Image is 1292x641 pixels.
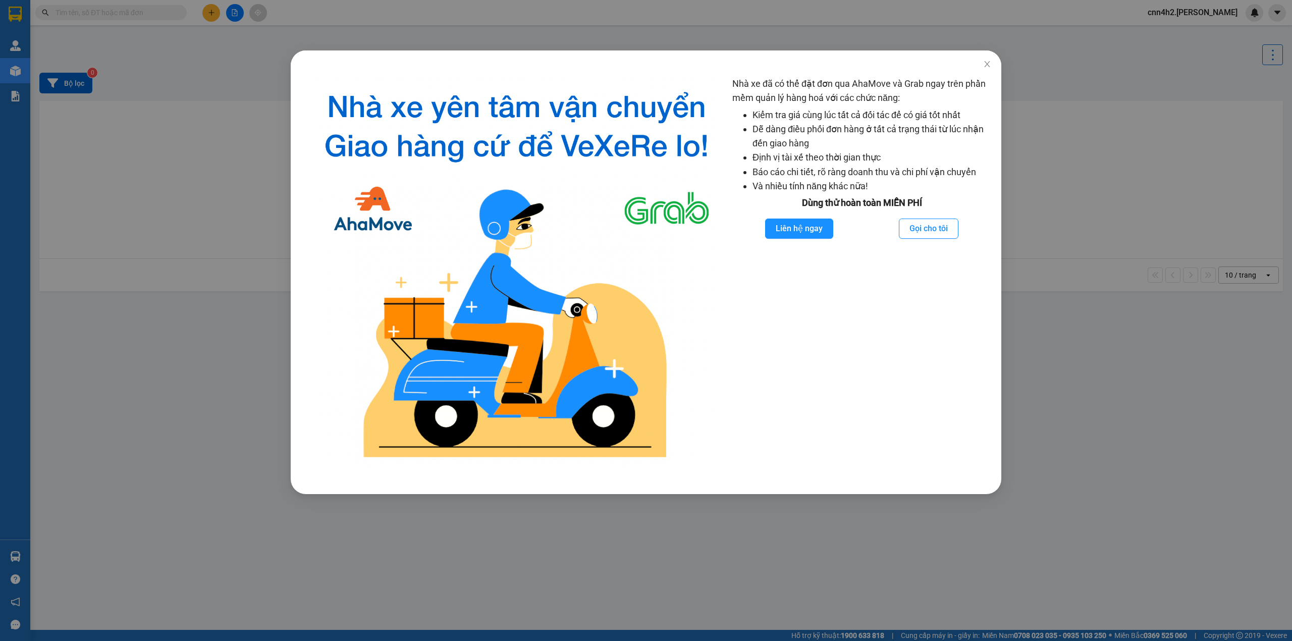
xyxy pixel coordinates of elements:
span: Gọi cho tôi [909,222,948,235]
button: Liên hệ ngay [765,219,833,239]
div: Dùng thử hoàn toàn MIỄN PHÍ [732,196,991,210]
li: Dễ dàng điều phối đơn hàng ở tất cả trạng thái từ lúc nhận đến giao hàng [752,122,991,151]
button: Close [973,50,1001,79]
div: Nhà xe đã có thể đặt đơn qua AhaMove và Grab ngay trên phần mềm quản lý hàng hoá với các chức năng: [732,77,991,469]
li: Và nhiều tính năng khác nữa! [752,179,991,193]
li: Báo cáo chi tiết, rõ ràng doanh thu và chi phí vận chuyển [752,165,991,179]
span: Liên hệ ngay [776,222,823,235]
button: Gọi cho tôi [899,219,958,239]
span: close [983,60,991,68]
li: Định vị tài xế theo thời gian thực [752,150,991,165]
img: logo [309,77,724,469]
li: Kiểm tra giá cùng lúc tất cả đối tác để có giá tốt nhất [752,108,991,122]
